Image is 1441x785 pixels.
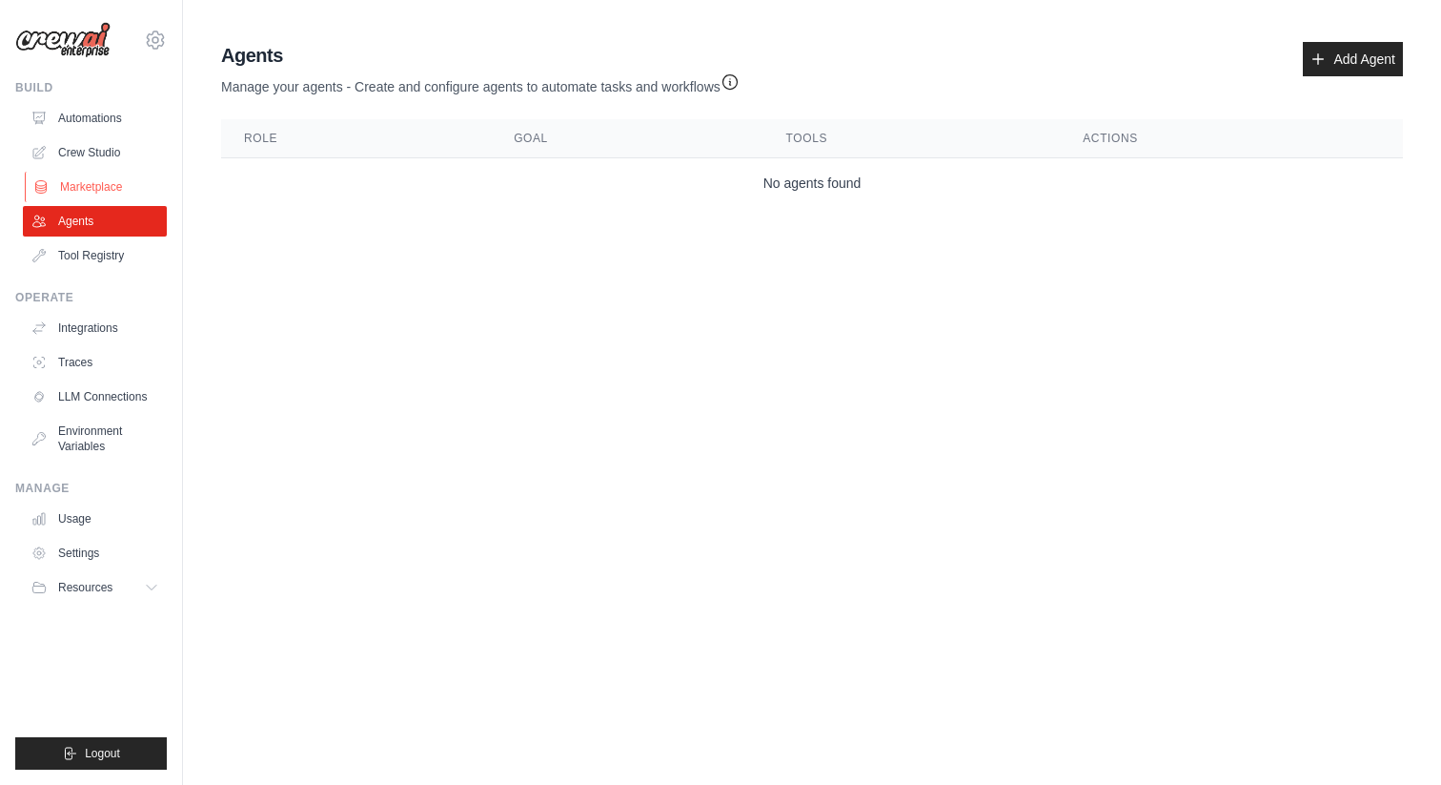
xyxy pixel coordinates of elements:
th: Tools [763,119,1061,158]
span: Resources [58,580,112,595]
span: Logout [85,746,120,761]
a: LLM Connections [23,382,167,412]
a: Environment Variables [23,416,167,462]
a: Agents [23,206,167,237]
button: Resources [23,572,167,603]
a: Settings [23,538,167,568]
a: Marketplace [25,172,169,202]
th: Role [221,119,491,158]
a: Usage [23,504,167,534]
a: Add Agent [1303,42,1403,76]
a: Automations [23,103,167,134]
div: Build [15,80,167,95]
img: Logo [15,22,111,58]
th: Actions [1060,119,1403,158]
div: Manage [15,481,167,496]
button: Logout [15,737,167,770]
a: Integrations [23,313,167,343]
td: No agents found [221,158,1403,209]
a: Tool Registry [23,240,167,271]
a: Crew Studio [23,137,167,168]
h2: Agents [221,42,740,69]
div: Operate [15,290,167,305]
p: Manage your agents - Create and configure agents to automate tasks and workflows [221,69,740,96]
a: Traces [23,347,167,378]
th: Goal [491,119,762,158]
